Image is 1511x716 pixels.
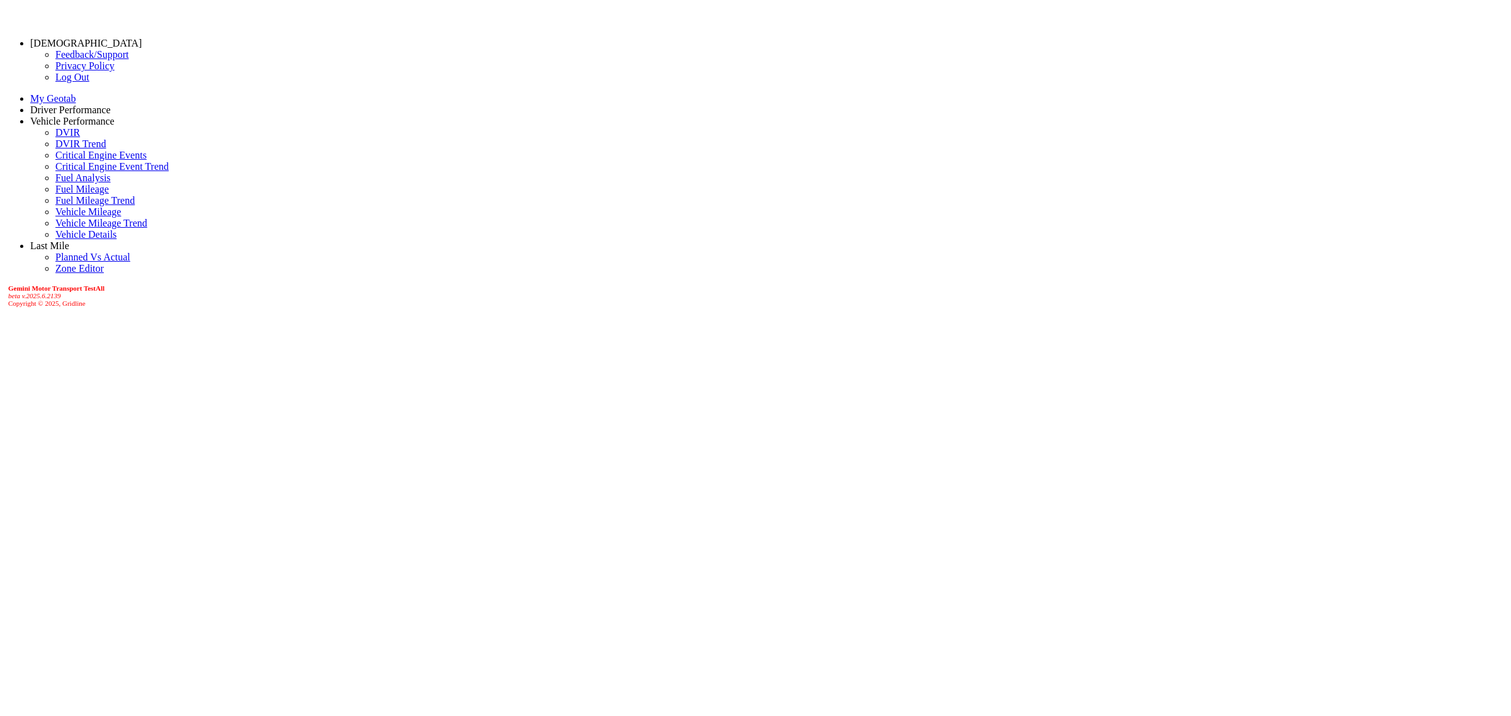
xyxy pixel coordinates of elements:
[8,284,1506,307] div: Copyright © 2025, Gridline
[30,116,115,126] a: Vehicle Performance
[55,161,169,172] a: Critical Engine Event Trend
[55,150,147,160] a: Critical Engine Events
[30,104,111,115] a: Driver Performance
[55,72,89,82] a: Log Out
[30,93,76,104] a: My Geotab
[55,206,121,217] a: Vehicle Mileage
[55,218,147,228] a: Vehicle Mileage Trend
[55,252,130,262] a: Planned Vs Actual
[55,229,116,240] a: Vehicle Details
[8,284,105,292] b: Gemini Motor Transport TestAll
[30,240,69,251] a: Last Mile
[8,292,61,299] i: beta v.2025.6.2139
[55,263,104,274] a: Zone Editor
[55,60,115,71] a: Privacy Policy
[55,49,128,60] a: Feedback/Support
[55,184,109,194] a: Fuel Mileage
[55,127,80,138] a: DVIR
[55,138,106,149] a: DVIR Trend
[55,195,135,206] a: Fuel Mileage Trend
[30,38,142,48] a: [DEMOGRAPHIC_DATA]
[55,172,111,183] a: Fuel Analysis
